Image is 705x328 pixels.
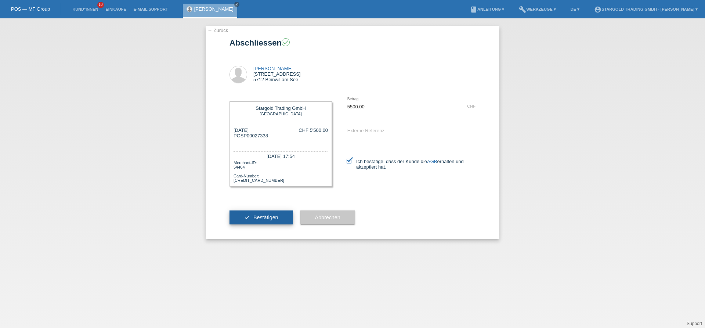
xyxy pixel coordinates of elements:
i: check [282,39,289,46]
label: Ich bestätige, dass der Kunde die erhalten und akzeptiert hat. [347,159,476,170]
a: AGB [427,159,437,164]
h1: Abschliessen [229,38,476,47]
i: build [519,6,526,13]
i: check [244,215,250,220]
div: [DATE] 17:54 [234,151,328,160]
i: book [470,6,477,13]
a: close [234,2,239,7]
a: [PERSON_NAME] [253,66,293,71]
a: [PERSON_NAME] [194,6,234,12]
div: [STREET_ADDRESS] 5712 Beinwil am See [253,66,301,82]
div: Stargold Trading GmbH [235,105,326,111]
span: Bestätigen [253,215,278,220]
a: Einkäufe [102,7,130,11]
div: CHF 5'500.00 [299,127,328,133]
button: Abbrechen [300,210,355,224]
a: DE ▾ [567,7,583,11]
span: 10 [97,2,104,8]
a: E-Mail Support [130,7,172,11]
a: bookAnleitung ▾ [466,7,508,11]
a: POS — MF Group [11,6,50,12]
div: [DATE] POSP00027338 [234,127,268,144]
div: [GEOGRAPHIC_DATA] [235,111,326,116]
div: CHF [467,104,476,108]
button: check Bestätigen [229,210,293,224]
i: account_circle [594,6,601,13]
i: close [235,3,239,6]
a: buildWerkzeuge ▾ [515,7,560,11]
a: ← Zurück [207,28,228,33]
a: account_circleStargold Trading GmbH - [PERSON_NAME] ▾ [590,7,701,11]
a: Support [687,321,702,326]
div: Merchant-ID: 54464 Card-Number: [CREDIT_CARD_NUMBER] [234,160,328,183]
span: Abbrechen [315,215,340,220]
a: Kund*innen [69,7,102,11]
